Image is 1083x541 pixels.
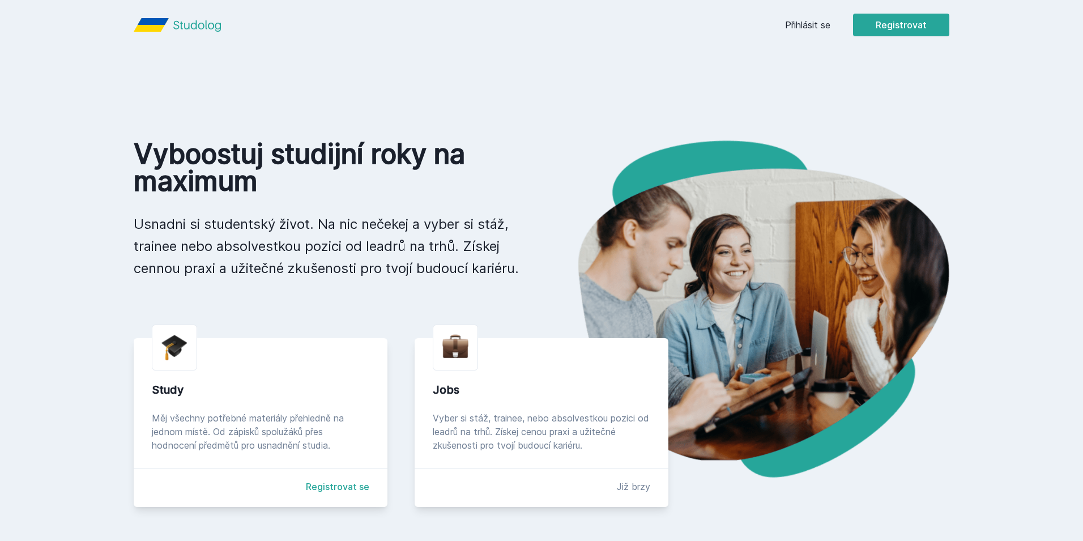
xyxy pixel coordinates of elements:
[433,411,650,452] div: Vyber si stáž, trainee, nebo absolvestkou pozici od leadrů na trhů. Získej cenou praxi a užitečné...
[134,213,523,279] p: Usnadni si studentský život. Na nic nečekej a vyber si stáž, trainee nebo absolvestkou pozici od ...
[442,332,468,361] img: briefcase.png
[306,480,369,493] a: Registrovat se
[433,382,650,398] div: Jobs
[152,382,369,398] div: Study
[853,14,949,36] button: Registrovat
[541,140,949,478] img: hero.png
[152,411,369,452] div: Měj všechny potřebné materiály přehledně na jednom místě. Od zápisků spolužáků přes hodnocení pře...
[617,480,650,493] div: Již brzy
[161,334,187,361] img: graduation-cap.png
[785,18,830,32] a: Přihlásit se
[134,140,523,195] h1: Vyboostuj studijní roky na maximum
